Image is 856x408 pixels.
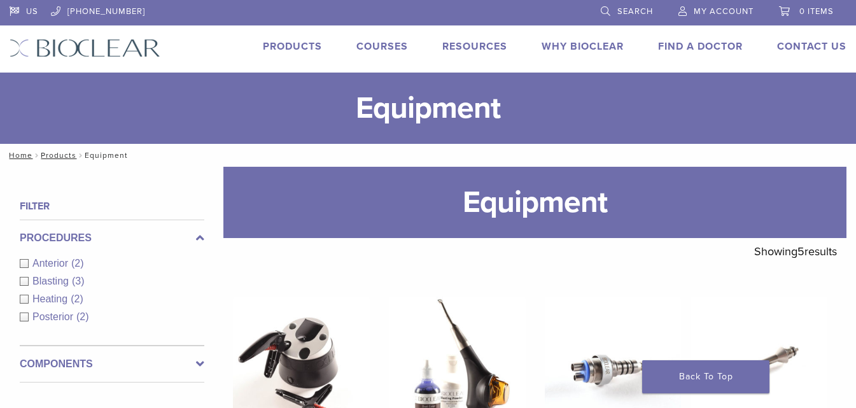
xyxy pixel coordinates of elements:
a: Home [5,151,32,160]
h4: Filter [20,199,204,214]
span: / [32,152,41,158]
span: Search [617,6,653,17]
span: (3) [72,276,85,286]
a: Find A Doctor [658,40,743,53]
span: Posterior [32,311,76,322]
span: / [76,152,85,158]
span: Heating [32,293,71,304]
label: Components [20,356,204,372]
h1: Equipment [223,167,846,238]
a: Contact Us [777,40,846,53]
a: Products [263,40,322,53]
p: Showing results [754,238,837,265]
span: Blasting [32,276,72,286]
a: Back To Top [642,360,769,393]
a: Courses [356,40,408,53]
a: Resources [442,40,507,53]
span: (2) [71,258,84,269]
img: Bioclear [10,39,160,57]
span: 0 items [799,6,834,17]
a: Why Bioclear [542,40,624,53]
span: My Account [694,6,754,17]
a: Products [41,151,76,160]
span: (2) [71,293,83,304]
span: (2) [76,311,89,322]
label: Procedures [20,230,204,246]
span: 5 [797,244,804,258]
span: Anterior [32,258,71,269]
